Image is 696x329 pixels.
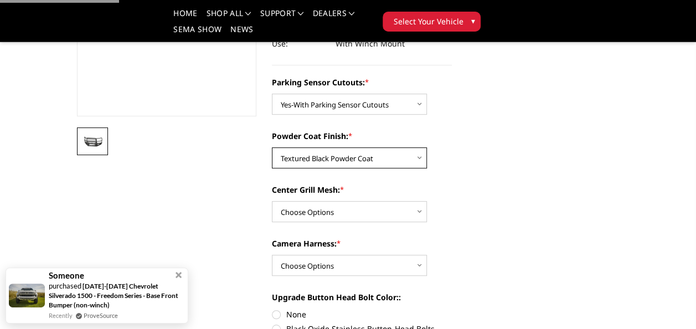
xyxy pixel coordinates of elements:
a: SEMA Show [173,25,221,42]
dt: Use: [272,34,327,54]
label: Powder Coat Finish: [272,130,452,142]
a: shop all [207,9,251,25]
label: Upgrade Button Head Bolt Color:: [272,291,452,303]
a: Dealers [313,9,355,25]
img: 2023-2025 Ford F450-550-A2 Series-Extreme Front Bumper (winch mount) [80,136,105,147]
label: Parking Sensor Cutouts: [272,76,452,88]
span: Someone [49,271,84,280]
a: News [230,25,253,42]
iframe: Chat Widget [641,276,696,329]
span: Select Your Vehicle [393,16,463,27]
a: Home [173,9,197,25]
span: Recently [49,311,73,320]
span: ▾ [471,15,475,27]
label: Camera Harness: [272,238,452,249]
a: [DATE]-[DATE] Chevrolet Silverado 1500 - Freedom Series - Base Front Bumper (non-winch) [49,282,178,309]
a: ProveSource [84,311,118,320]
a: Support [260,9,304,25]
label: None [272,309,452,320]
dd: With Winch Mount [336,34,405,54]
span: purchased [49,281,81,290]
label: Center Grill Mesh: [272,184,452,196]
img: provesource social proof notification image [9,284,45,307]
button: Select Your Vehicle [383,12,481,32]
